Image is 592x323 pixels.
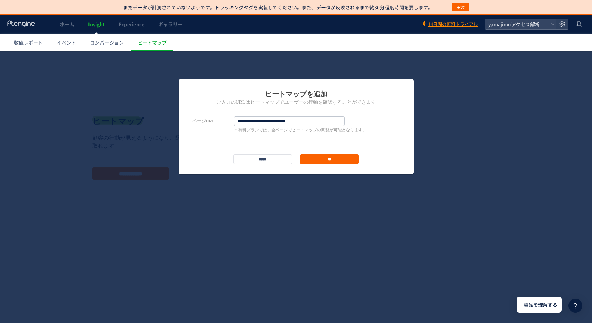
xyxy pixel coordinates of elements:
h2: ご入力のURLはヒートマップでユーザーの行動を確認することができます [192,48,400,55]
span: 実装 [457,3,465,11]
span: Experience [119,21,144,28]
span: 製品を理解する [524,301,557,308]
span: イベント [57,39,76,46]
span: コンバージョン [90,39,124,46]
span: ギャラリー [158,21,182,28]
label: ページURL [192,65,234,75]
span: 数値レポート [14,39,43,46]
button: 実装 [452,3,469,11]
p: ＊有料プランでは、全ページでヒートマップの閲覧が可能となります。 [234,76,367,82]
a: 14日間の無料トライアル [421,21,478,28]
span: Insight [88,21,105,28]
span: 14日間の無料トライアル [428,21,478,28]
span: yamajimuアクセス解析 [486,19,548,29]
p: まだデータが計測されていないようです。トラッキングタグを実装してください。また、データが反映されるまで約30分程度時間を要します。 [123,4,433,11]
span: ホーム [60,21,74,28]
span: ヒートマップ [138,39,167,46]
h1: ヒートマップを追加 [192,38,400,48]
